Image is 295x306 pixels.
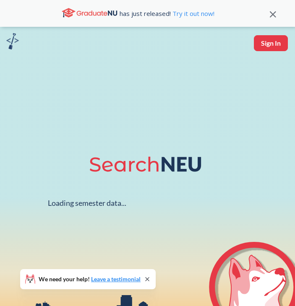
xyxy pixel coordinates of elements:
[48,198,126,208] div: Loading semester data...
[6,33,19,52] a: sandbox logo
[120,9,214,18] span: has just released!
[171,9,214,18] a: Try it out now!
[39,276,141,282] span: We need your help!
[6,33,19,49] img: sandbox logo
[91,275,141,283] a: Leave a testimonial
[254,35,288,51] button: Sign In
